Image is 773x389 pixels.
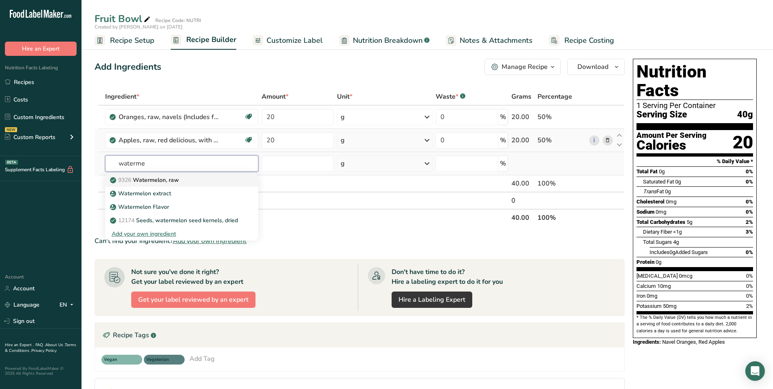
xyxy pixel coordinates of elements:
div: Not sure you've done it right? Get your label reviewed by an expert [131,267,243,287]
th: Net Totals [104,209,510,226]
a: i [589,135,599,146]
span: Nutrition Breakdown [353,35,423,46]
span: Sodium [636,209,654,215]
span: 0mg [647,293,657,299]
a: 9326Watermelon, raw [105,173,258,187]
section: * The % Daily Value (DV) tells you how much a nutrient in a serving of food contributes to a dail... [636,314,753,334]
span: <1g [673,229,682,235]
span: Calcium [636,283,656,289]
span: Iron [636,293,645,299]
span: Saturated Fat [643,179,674,185]
a: Recipe Costing [549,31,614,50]
span: 50mg [663,303,676,309]
button: Manage Recipe [485,59,561,75]
span: 0% [746,293,753,299]
span: Total Sugars [643,239,672,245]
span: 0% [746,168,753,175]
div: Fruit Bowl [95,11,152,26]
span: 4g [673,239,679,245]
span: Dietary Fiber [643,229,672,235]
a: Nutrition Breakdown [339,31,429,50]
a: Language [5,298,40,312]
div: Add Tag [189,354,215,364]
section: % Daily Value * [636,157,753,166]
div: Powered By FoodLabelMaker © 2025 All Rights Reserved [5,366,77,376]
span: Potassium [636,303,662,309]
span: 0% [746,209,753,215]
div: 20 [733,132,753,153]
div: g [341,159,345,168]
div: Amount Per Serving [636,132,707,139]
div: 100% [537,179,586,188]
a: Customize Label [253,31,323,50]
a: Watermelon Flavor [105,200,258,214]
span: Created by [PERSON_NAME] on [DATE] [95,24,183,30]
span: 0% [746,283,753,289]
span: 0g [675,179,681,185]
span: 0% [746,179,753,185]
p: Seeds, watermelon seed kernels, dried [112,216,238,225]
a: Notes & Attachments [446,31,533,50]
span: Total Carbohydrates [636,219,685,225]
h1: Nutrition Facts [636,62,753,100]
div: 20.00 [511,112,534,122]
div: Recipe Code: NUTRI [155,17,201,24]
div: Don't have time to do it? Hire a labeling expert to do it for you [392,267,503,287]
div: BETA [5,160,18,165]
i: Trans [643,188,656,194]
a: About Us . [45,342,65,348]
span: 0g [669,249,675,255]
a: Watermelon extract [105,187,258,200]
div: g [341,135,345,145]
span: 0% [746,199,753,205]
span: 0% [746,273,753,279]
div: 0 [511,196,534,206]
span: Grams [511,92,531,102]
div: 50% [537,112,586,122]
span: 0g [665,188,671,194]
div: Manage Recipe [502,62,548,72]
a: FAQ . [35,342,45,348]
div: Apples, raw, red delicious, with skin (Includes foods for USDA's Food Distribution Program) [119,135,220,145]
p: Watermelon, raw [112,176,179,184]
th: 40.00 [510,209,536,226]
div: g [341,112,345,122]
div: 50% [537,135,586,145]
a: Recipe Builder [171,31,236,50]
span: 0% [746,249,753,255]
button: Get your label reviewed by an expert [131,292,255,308]
span: 0mg [656,209,666,215]
span: Ingredients: [633,339,661,345]
span: [MEDICAL_DATA] [636,273,678,279]
a: Privacy Policy [31,348,57,354]
span: 5g [687,219,692,225]
p: Watermelon extract [112,189,171,198]
div: Custom Reports [5,133,55,141]
span: Protein [636,259,654,265]
span: Add your own ingredient [173,236,247,246]
span: 9326 [118,176,131,184]
span: Amount [262,92,288,102]
span: Customize Label [266,35,323,46]
div: Add your own ingredient [112,230,252,238]
div: Calories [636,139,707,151]
span: 0mg [666,199,676,205]
span: Recipe Setup [110,35,154,46]
span: Vegan [104,356,132,363]
span: 2% [746,219,753,225]
input: Add Ingredient [105,155,258,172]
a: Hire an Expert . [5,342,34,348]
span: 40g [737,110,753,120]
span: 0mcg [679,273,692,279]
span: Ingredient [105,92,139,102]
a: Recipe Setup [95,31,154,50]
span: Download [577,62,608,72]
div: Oranges, raw, navels (Includes foods for USDA's Food Distribution Program) [119,112,220,122]
span: 3% [746,229,753,235]
span: Cholesterol [636,199,665,205]
span: Fat [643,188,664,194]
span: Percentage [537,92,572,102]
span: Vegeterian [146,356,175,363]
button: Download [567,59,625,75]
div: 1 Serving Per Container [636,102,753,110]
